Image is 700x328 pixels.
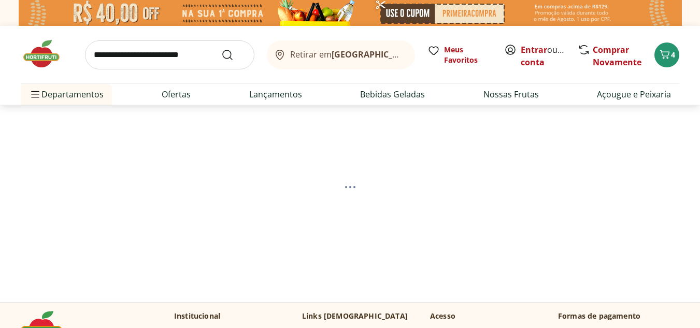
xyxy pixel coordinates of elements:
[360,88,425,101] a: Bebidas Geladas
[249,88,302,101] a: Lançamentos
[85,40,254,69] input: search
[444,45,492,65] span: Meus Favoritos
[427,45,492,65] a: Meus Favoritos
[29,82,104,107] span: Departamentos
[174,311,220,321] p: Institucional
[162,88,191,101] a: Ofertas
[302,311,408,321] p: Links [DEMOGRAPHIC_DATA]
[332,49,506,60] b: [GEOGRAPHIC_DATA]/[GEOGRAPHIC_DATA]
[290,50,405,59] span: Retirar em
[521,44,547,55] a: Entrar
[521,44,578,68] a: Criar conta
[521,44,567,68] span: ou
[671,50,675,60] span: 4
[593,44,641,68] a: Comprar Novamente
[483,88,539,101] a: Nossas Frutas
[267,40,415,69] button: Retirar em[GEOGRAPHIC_DATA]/[GEOGRAPHIC_DATA]
[597,88,671,101] a: Açougue e Peixaria
[29,82,41,107] button: Menu
[221,49,246,61] button: Submit Search
[21,38,73,69] img: Hortifruti
[654,42,679,67] button: Carrinho
[430,311,455,321] p: Acesso
[558,311,679,321] p: Formas de pagamento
